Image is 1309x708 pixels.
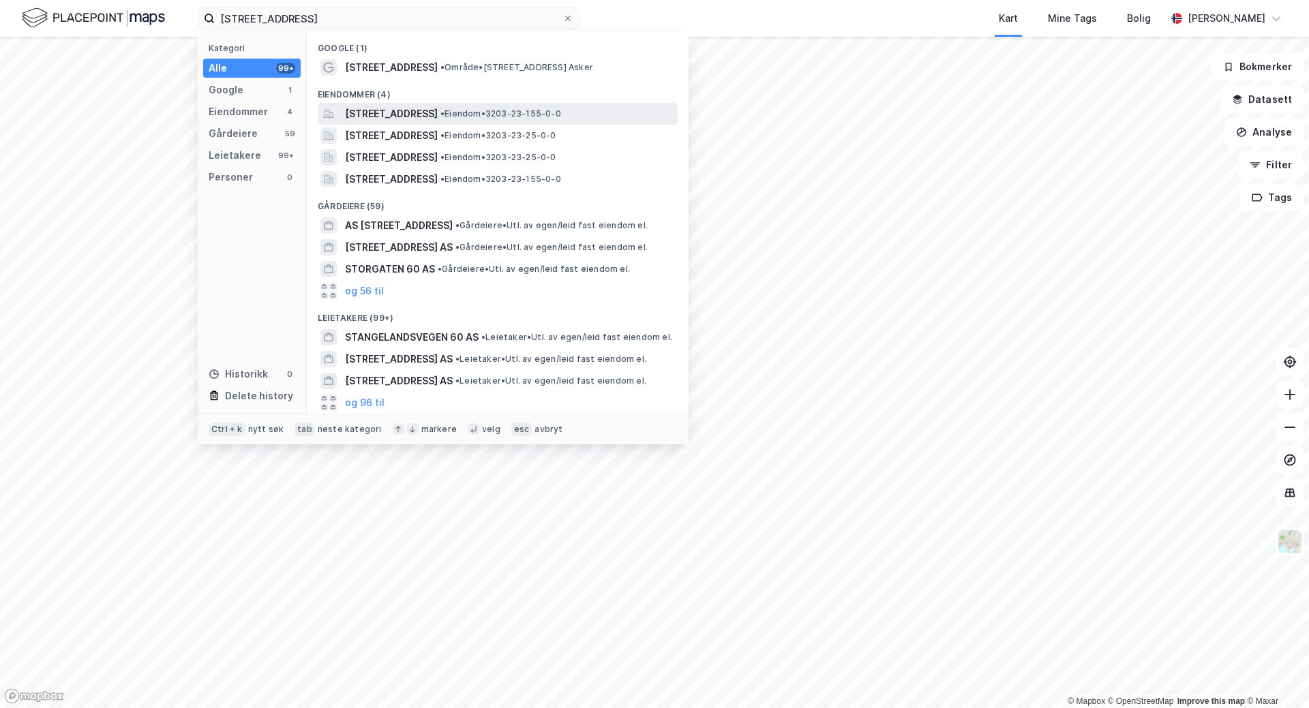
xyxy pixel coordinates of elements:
div: 59 [284,128,295,139]
div: Personer [209,169,253,185]
span: Leietaker • Utl. av egen/leid fast eiendom el. [481,332,672,343]
span: Gårdeiere • Utl. av egen/leid fast eiendom el. [438,264,630,275]
div: Gårdeiere [209,125,258,142]
span: STANGELANDSVEGEN 60 AS [345,329,479,345]
div: Ctrl + k [209,422,245,436]
input: Søk på adresse, matrikkel, gårdeiere, leietakere eller personer [215,8,562,29]
div: esc [511,422,532,436]
button: Analyse [1224,119,1304,146]
span: Eiendom • 3203-23-155-0-0 [440,108,561,119]
iframe: Chat Widget [1241,643,1309,708]
div: 99+ [276,63,295,74]
div: Eiendommer (4) [307,78,689,103]
span: • [455,354,460,364]
button: og 96 til [345,395,385,411]
div: avbryt [535,424,562,435]
button: Tags [1240,184,1304,211]
div: 4 [284,106,295,117]
div: nytt søk [248,424,284,435]
span: AS [STREET_ADDRESS] [345,217,453,234]
a: Mapbox [1068,696,1105,706]
span: [STREET_ADDRESS] AS [345,373,453,389]
div: 99+ [276,150,295,161]
span: Leietaker • Utl. av egen/leid fast eiendom el. [455,375,646,386]
div: Kart [999,10,1018,27]
span: • [481,332,485,342]
div: markere [421,424,457,435]
div: 0 [284,172,295,183]
div: Mine Tags [1048,10,1097,27]
span: [STREET_ADDRESS] AS [345,351,453,367]
span: STORGATEN 60 AS [345,261,435,277]
div: velg [482,424,500,435]
div: Leietakere [209,147,261,164]
span: [STREET_ADDRESS] [345,106,438,122]
div: 1 [284,84,295,95]
div: Alle [209,60,227,76]
img: logo.f888ab2527a4732fd821a326f86c7f29.svg [22,6,165,30]
div: tab [295,422,315,436]
span: • [440,174,445,184]
div: neste kategori [318,424,382,435]
div: Eiendommer [209,104,268,120]
a: Mapbox homepage [4,688,64,704]
span: • [440,62,445,72]
div: Historikk [209,366,268,382]
span: • [440,108,445,119]
span: Leietaker • Utl. av egen/leid fast eiendom el. [455,354,646,365]
span: • [455,220,460,230]
img: Z [1277,529,1303,555]
span: Eiendom • 3203-23-155-0-0 [440,174,561,185]
a: OpenStreetMap [1108,696,1174,706]
button: Filter [1238,151,1304,179]
div: 0 [284,369,295,380]
span: • [440,152,445,162]
div: Google [209,82,243,98]
div: Delete history [225,388,293,404]
button: Datasett [1220,86,1304,113]
span: [STREET_ADDRESS] [345,149,438,166]
button: og 56 til [345,283,384,299]
div: Kategori [209,43,301,53]
div: Leietakere (99+) [307,302,689,326]
span: • [440,130,445,140]
span: [STREET_ADDRESS] AS [345,239,453,256]
div: Gårdeiere (59) [307,190,689,215]
div: Bolig [1127,10,1151,27]
span: [STREET_ADDRESS] [345,127,438,144]
span: • [455,242,460,252]
div: Kontrollprogram for chat [1241,643,1309,708]
span: • [438,264,442,274]
span: • [455,375,460,386]
span: [STREET_ADDRESS] [345,171,438,187]
button: Bokmerker [1212,53,1304,80]
a: Improve this map [1177,696,1245,706]
span: Eiendom • 3203-23-25-0-0 [440,152,556,163]
div: [PERSON_NAME] [1188,10,1265,27]
span: Område • [STREET_ADDRESS] Asker [440,62,593,73]
span: Eiendom • 3203-23-25-0-0 [440,130,556,141]
span: Gårdeiere • Utl. av egen/leid fast eiendom el. [455,220,648,231]
span: [STREET_ADDRESS] [345,59,438,76]
div: Google (1) [307,32,689,57]
span: Gårdeiere • Utl. av egen/leid fast eiendom el. [455,242,648,253]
